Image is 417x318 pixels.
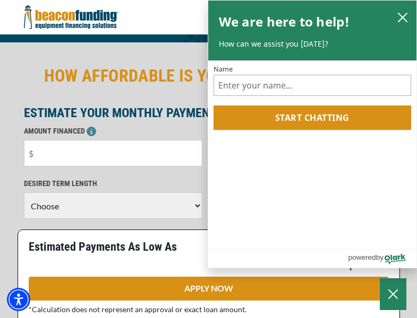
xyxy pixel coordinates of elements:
[24,177,202,190] p: DESIRED TERM LENGTH
[24,64,394,88] h2: HOW AFFORDABLE IS YOUR NEXT TOW TRUCK?
[7,288,30,311] div: Accessibility Menu
[24,125,202,137] p: AMOUNT FINANCED
[219,11,350,32] h2: We are here to help!
[29,305,246,314] span: *Calculation does not represent an approval or exact loan amount.
[24,107,394,119] p: ESTIMATE YOUR MONTHLY PAYMENT
[348,251,376,264] span: powered
[376,251,384,264] span: by
[219,39,406,49] p: How can we assist you [DATE]?
[394,10,411,24] button: close chatbox
[29,277,389,301] a: APPLY NOW
[29,241,202,253] p: Estimated Payments As Low As
[214,105,412,130] button: Start chatting
[24,140,202,166] input: $
[348,250,416,268] a: Powered by Olark
[380,278,406,310] button: Close Chatbox
[214,75,412,96] input: Name
[214,66,412,73] label: Name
